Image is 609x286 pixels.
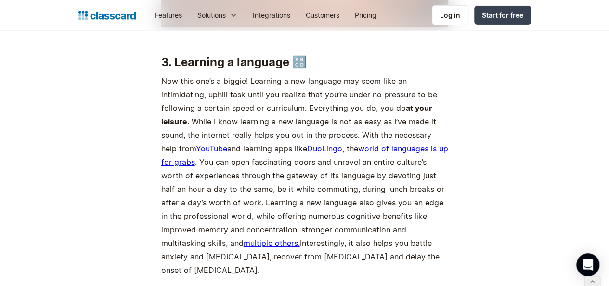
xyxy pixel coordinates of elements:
[197,10,226,20] div: Solutions
[161,32,448,45] p: ‍
[307,144,342,153] a: DuoLingo
[474,6,531,25] a: Start for free
[440,10,460,20] div: Log in
[245,4,298,26] a: Integrations
[347,4,384,26] a: Pricing
[576,253,599,276] div: Open Intercom Messenger
[196,144,227,153] a: YouTube
[244,238,300,248] a: multiple others.
[147,4,190,26] a: Features
[432,5,468,25] a: Log in
[78,9,136,22] a: home
[482,10,523,20] div: Start for free
[161,74,448,277] p: Now this one’s a biggie! Learning a new language may seem like an intimidating, uphill task until...
[190,4,245,26] div: Solutions
[298,4,347,26] a: Customers
[161,55,307,69] strong: 3. Learning a language 🔠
